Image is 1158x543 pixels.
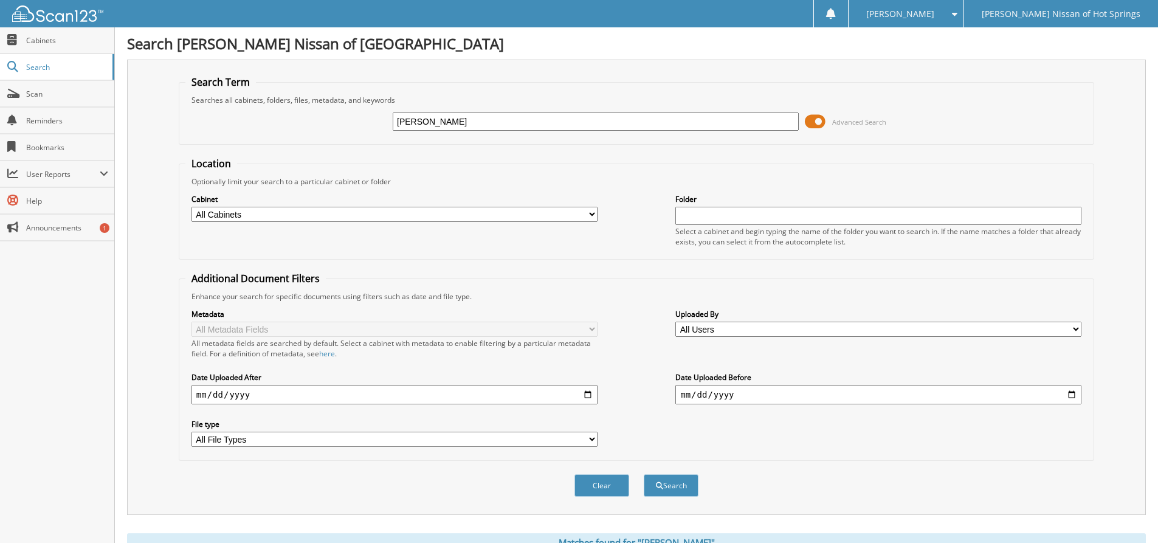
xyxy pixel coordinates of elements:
[675,309,1081,319] label: Uploaded By
[26,89,108,99] span: Scan
[982,10,1140,18] span: [PERSON_NAME] Nissan of Hot Springs
[191,419,598,429] label: File type
[26,142,108,153] span: Bookmarks
[12,5,103,22] img: scan123-logo-white.svg
[185,291,1087,302] div: Enhance your search for specific documents using filters such as date and file type.
[832,117,886,126] span: Advanced Search
[185,176,1087,187] div: Optionally limit your search to a particular cabinet or folder
[574,474,629,497] button: Clear
[675,385,1081,404] input: end
[185,272,326,285] legend: Additional Document Filters
[191,309,598,319] label: Metadata
[191,338,598,359] div: All metadata fields are searched by default. Select a cabinet with metadata to enable filtering b...
[191,372,598,382] label: Date Uploaded After
[675,194,1081,204] label: Folder
[675,372,1081,382] label: Date Uploaded Before
[185,157,237,170] legend: Location
[185,75,256,89] legend: Search Term
[26,62,106,72] span: Search
[644,474,698,497] button: Search
[191,194,598,204] label: Cabinet
[675,226,1081,247] div: Select a cabinet and begin typing the name of the folder you want to search in. If the name match...
[100,223,109,233] div: 1
[127,33,1146,54] h1: Search [PERSON_NAME] Nissan of [GEOGRAPHIC_DATA]
[26,223,108,233] span: Announcements
[26,196,108,206] span: Help
[26,116,108,126] span: Reminders
[866,10,934,18] span: [PERSON_NAME]
[26,169,100,179] span: User Reports
[185,95,1087,105] div: Searches all cabinets, folders, files, metadata, and keywords
[191,385,598,404] input: start
[26,35,108,46] span: Cabinets
[319,348,335,359] a: here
